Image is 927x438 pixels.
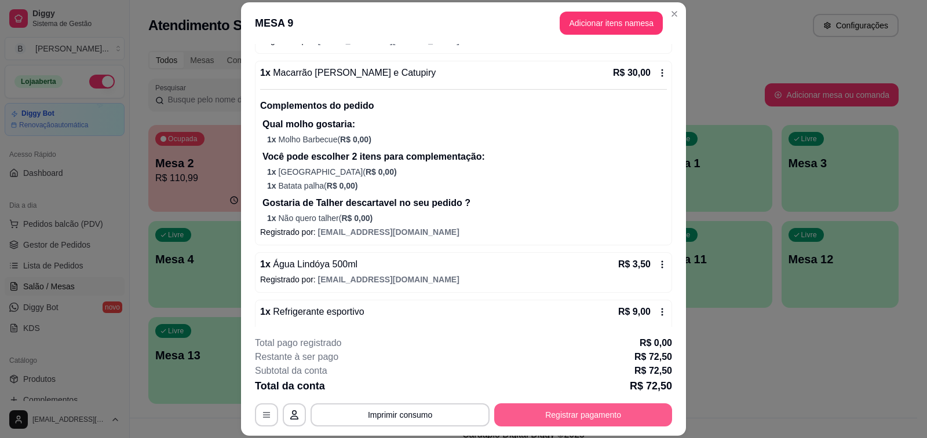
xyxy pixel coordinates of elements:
span: [EMAIL_ADDRESS][DOMAIN_NAME] [318,275,459,284]
p: 1 x [260,257,357,271]
p: R$ 30,00 [613,66,651,80]
button: Adicionar itens namesa [560,12,663,35]
p: 1 x [260,66,436,80]
span: [EMAIL_ADDRESS][DOMAIN_NAME] [318,36,459,45]
p: R$ 0,00 [640,336,672,350]
p: Você pode escolher 2 itens para complementação: [262,150,667,164]
p: R$ 72,50 [630,378,672,394]
button: Registrar pagamento [494,403,672,426]
p: Registrado por: [260,274,667,285]
span: Água Lindóya 500ml [271,259,357,269]
span: R$ 0,00 ) [340,135,371,144]
p: Total pago registrado [255,336,341,350]
p: Não quero talher ( [267,212,667,224]
span: 1 x [267,181,278,190]
p: [GEOGRAPHIC_DATA] ( [267,166,667,178]
p: 1 x [260,305,364,319]
header: MESA 9 [241,2,686,44]
button: Imprimir consumo [311,403,490,426]
p: R$ 9,00 [618,305,651,319]
p: Subtotal da conta [255,364,327,378]
span: 1 x [267,167,278,176]
p: Total da conta [255,378,325,394]
p: R$ 72,50 [634,350,672,364]
p: Gostaria de Talher descartavel no seu pedido ? [262,196,667,210]
span: Refrigerante esportivo [271,307,364,316]
span: [EMAIL_ADDRESS][DOMAIN_NAME] [318,227,459,237]
span: R$ 0,00 ) [327,181,358,190]
p: Restante à ser pago [255,350,338,364]
span: Macarrão [PERSON_NAME] e Catupiry [271,68,436,78]
span: 1 x [267,214,278,223]
p: Molho Barbecue ( [267,134,667,145]
p: R$ 72,50 [634,364,672,378]
p: R$ 3,50 [618,257,651,271]
button: Close [665,5,684,23]
span: R$ 0,00 ) [366,167,397,176]
span: R$ 0,00 ) [341,214,373,223]
p: Qual molho gostaria: [262,117,667,131]
span: 1 x [267,135,278,144]
p: Registrado por: [260,226,667,238]
p: Complementos do pedido [260,99,667,113]
p: Batata palha ( [267,180,667,192]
